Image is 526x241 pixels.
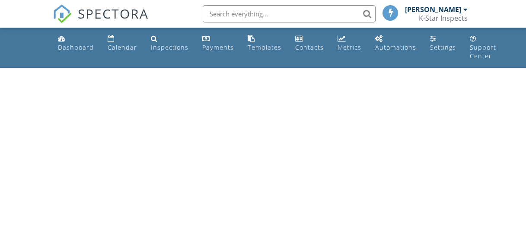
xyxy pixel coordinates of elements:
div: Templates [248,43,281,51]
a: Templates [244,31,285,56]
span: SPECTORA [78,4,149,22]
a: Support Center [466,31,500,64]
div: Contacts [295,43,324,51]
div: Inspections [151,43,188,51]
div: Dashboard [58,43,94,51]
a: Inspections [147,31,192,56]
div: Automations [375,43,416,51]
div: Payments [202,43,234,51]
input: Search everything... [203,5,376,22]
a: Payments [199,31,237,56]
a: Dashboard [54,31,97,56]
div: [PERSON_NAME] [405,5,461,14]
a: Automations (Basic) [372,31,420,56]
a: Calendar [104,31,140,56]
div: Calendar [108,43,137,51]
a: Settings [427,31,459,56]
img: The Best Home Inspection Software - Spectora [53,4,72,23]
a: SPECTORA [53,12,149,30]
div: Metrics [338,43,361,51]
div: Support Center [470,43,496,60]
div: K-Star Inspects [419,14,468,22]
a: Metrics [334,31,365,56]
a: Contacts [292,31,327,56]
div: Settings [430,43,456,51]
